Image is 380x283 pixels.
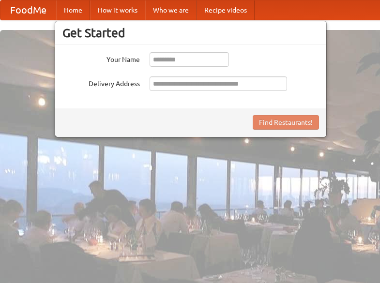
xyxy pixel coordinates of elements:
[0,0,56,20] a: FoodMe
[197,0,255,20] a: Recipe videos
[90,0,145,20] a: How it works
[56,0,90,20] a: Home
[253,115,319,130] button: Find Restaurants!
[145,0,197,20] a: Who we are
[62,26,319,40] h3: Get Started
[62,52,140,64] label: Your Name
[62,76,140,89] label: Delivery Address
